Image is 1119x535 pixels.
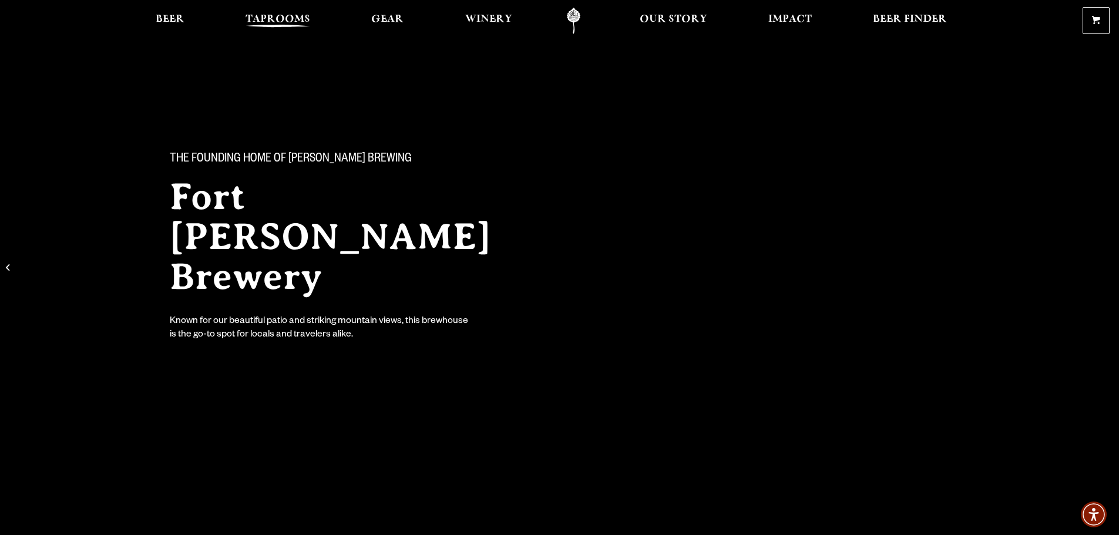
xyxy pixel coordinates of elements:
[364,8,411,34] a: Gear
[238,8,318,34] a: Taprooms
[640,15,707,24] span: Our Story
[170,177,536,297] h2: Fort [PERSON_NAME] Brewery
[465,15,512,24] span: Winery
[865,8,955,34] a: Beer Finder
[246,15,310,24] span: Taprooms
[170,315,471,342] div: Known for our beautiful patio and striking mountain views, this brewhouse is the go-to spot for l...
[371,15,404,24] span: Gear
[148,8,192,34] a: Beer
[170,152,412,167] span: The Founding Home of [PERSON_NAME] Brewing
[632,8,715,34] a: Our Story
[458,8,520,34] a: Winery
[768,15,812,24] span: Impact
[873,15,947,24] span: Beer Finder
[1081,502,1107,527] div: Accessibility Menu
[156,15,184,24] span: Beer
[761,8,819,34] a: Impact
[552,8,596,34] a: Odell Home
